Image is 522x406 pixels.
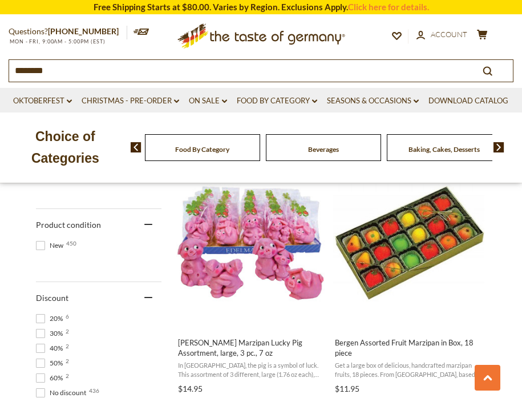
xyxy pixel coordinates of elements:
[82,95,179,107] a: Christmas - PRE-ORDER
[9,25,127,39] p: Questions?
[428,95,508,107] a: Download Catalog
[178,384,203,393] span: $14.95
[48,26,119,36] a: [PHONE_NUMBER]
[335,337,483,358] span: Bergen Assorted Fruit Marzipan in Box, 18 piece
[66,343,69,349] span: 2
[66,328,69,334] span: 2
[189,95,227,107] a: On Sale
[175,145,229,154] a: Food By Category
[333,168,484,319] img: Bergen Mixed Fruit Marzipan Box
[36,328,66,339] span: 30%
[36,293,68,303] span: Discount
[36,388,90,398] span: No discount
[66,240,76,246] span: 450
[66,313,69,319] span: 6
[333,158,484,397] a: Bergen Assorted Fruit Marzipan in Box, 18 piece
[176,158,327,397] a: Funsch Marzipan Lucky Pig Assortment, large, 3 pc., 7 oz
[36,373,66,383] span: 60%
[176,168,327,319] img: Funsch Marzipan Lucky Pig Assortment, large, 3 pc., 7 oz
[408,145,480,154] a: Baking, Cakes, Desserts
[335,384,359,393] span: $11.95
[178,337,326,358] span: [PERSON_NAME] Marzipan Lucky Pig Assortment, large, 3 pc., 7 oz
[36,313,66,324] span: 20%
[237,95,317,107] a: Food By Category
[66,358,69,364] span: 2
[335,361,483,379] span: Get a large box of delicious, handcrafted marzipan fruits, 18 pieces. From [GEOGRAPHIC_DATA], bas...
[131,142,141,152] img: previous arrow
[66,373,69,379] span: 2
[89,388,99,393] span: 436
[36,220,101,230] span: Product condition
[431,30,467,39] span: Account
[9,38,106,45] span: MON - FRI, 9:00AM - 5:00PM (EST)
[13,95,72,107] a: Oktoberfest
[36,343,66,353] span: 40%
[348,2,429,12] a: Click here for details.
[178,361,326,379] span: In [GEOGRAPHIC_DATA], the pig is a symbol of luck. This assortment of 3 different, large (1.76 oz...
[36,358,66,368] span: 50%
[36,240,67,251] span: New
[416,29,467,41] a: Account
[493,142,504,152] img: next arrow
[308,145,339,154] a: Beverages
[327,95,419,107] a: Seasons & Occasions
